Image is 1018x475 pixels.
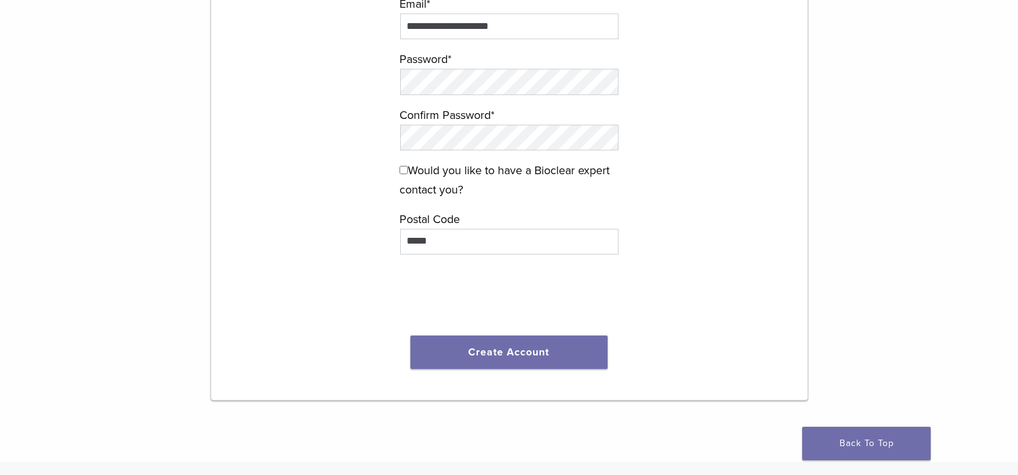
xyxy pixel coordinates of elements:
a: Back To Top [802,427,931,460]
label: Confirm Password [399,105,619,125]
input: Would you like to have a Bioclear expert contact you? [399,166,408,174]
label: Would you like to have a Bioclear expert contact you? [399,161,619,199]
button: Create Account [410,336,608,369]
iframe: reCAPTCHA [412,270,607,320]
label: Postal Code [399,210,619,229]
label: Password [399,49,619,69]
